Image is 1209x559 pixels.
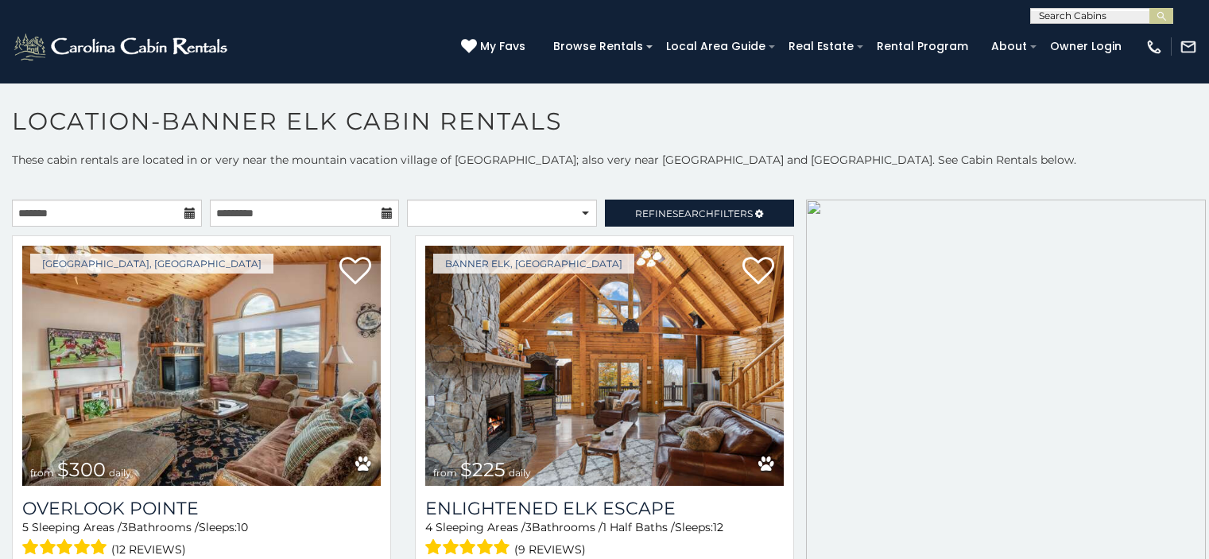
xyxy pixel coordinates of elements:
a: Rental Program [869,34,976,59]
img: mail-regular-white.png [1180,38,1197,56]
span: Search [672,208,714,219]
a: Enlightened Elk Escape from $225 daily [425,246,784,486]
img: Overlook Pointe [22,246,381,486]
span: 10 [237,520,248,534]
a: Enlightened Elk Escape [425,498,784,519]
span: 4 [425,520,432,534]
span: from [433,467,457,479]
span: daily [509,467,531,479]
a: Banner Elk, [GEOGRAPHIC_DATA] [433,254,634,274]
a: Add to favorites [742,255,774,289]
span: from [30,467,54,479]
span: $300 [57,458,106,481]
img: White-1-2.png [12,31,232,63]
a: [GEOGRAPHIC_DATA], [GEOGRAPHIC_DATA] [30,254,273,274]
a: Overlook Pointe [22,498,381,519]
span: daily [109,467,131,479]
a: About [983,34,1035,59]
a: Browse Rentals [545,34,651,59]
span: 3 [525,520,532,534]
span: 12 [713,520,723,534]
span: 5 [22,520,29,534]
span: 1 Half Baths / [603,520,675,534]
img: phone-regular-white.png [1145,38,1163,56]
span: $225 [460,458,506,481]
span: Refine Filters [635,208,753,219]
img: Enlightened Elk Escape [425,246,784,486]
a: Owner Login [1042,34,1130,59]
a: Local Area Guide [658,34,773,59]
a: RefineSearchFilters [605,200,795,227]
a: Real Estate [781,34,862,59]
span: My Favs [480,38,525,55]
a: Add to favorites [339,255,371,289]
a: Overlook Pointe from $300 daily [22,246,381,486]
span: 3 [122,520,128,534]
a: My Favs [461,38,529,56]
